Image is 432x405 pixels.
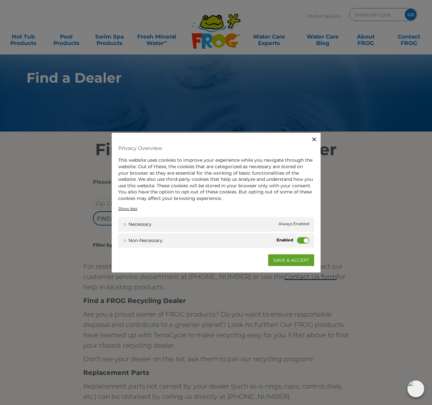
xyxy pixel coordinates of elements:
a: Necessary [123,221,152,227]
a: SAVE & ACCEPT [268,254,314,266]
div: This website uses cookies to improve your experience while you navigate through the website. Out ... [118,157,314,202]
a: Show more [118,205,137,211]
img: openIcon [407,380,424,397]
h4: Privacy Overview [118,143,314,154]
span: Always Enabled [279,221,309,227]
a: Non-necessary [123,237,163,244]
